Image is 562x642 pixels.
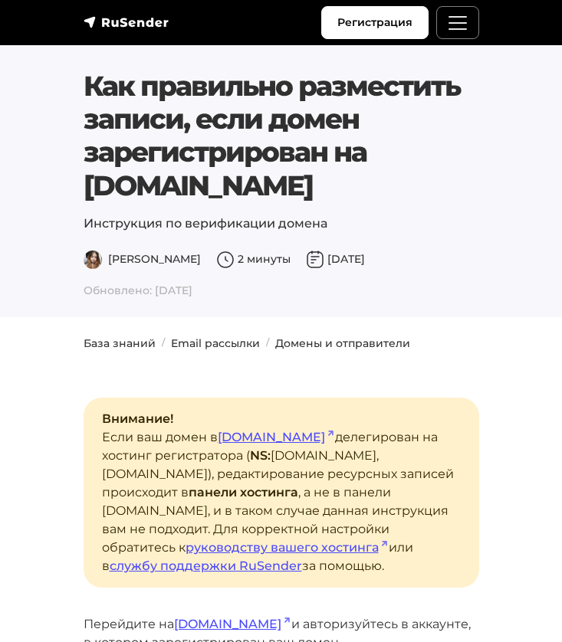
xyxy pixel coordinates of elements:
[74,336,488,352] nav: breadcrumb
[174,617,291,631] a: [DOMAIN_NAME]
[84,276,479,299] span: Обновлено: [DATE]
[436,6,479,39] button: Меню
[306,252,365,266] span: [DATE]
[216,251,235,269] img: Время чтения
[306,251,324,269] img: Дата публикации
[186,540,389,555] a: руководству вашего хостинга
[189,485,298,500] strong: панели хостинга
[275,336,410,350] a: Домены и отправители
[84,398,479,588] p: Если ваш домен в делегирован на хостинг регистратора ( [DOMAIN_NAME], [DOMAIN_NAME]), редактирова...
[250,448,271,463] strong: NS:
[84,70,479,202] h1: Как правильно разместить записи, если домен зарегистрирован на [DOMAIN_NAME]
[218,430,335,444] a: [DOMAIN_NAME]
[110,558,302,573] a: службу поддержки RuSender
[321,6,429,39] a: Регистрация
[84,252,201,266] span: [PERSON_NAME]
[171,336,260,350] a: Email рассылки
[216,252,291,266] span: 2 минуты
[102,411,173,426] strong: Внимание!
[84,15,169,30] img: RuSender
[84,215,479,233] p: Инструкция по верификации домена
[84,336,156,350] a: База знаний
